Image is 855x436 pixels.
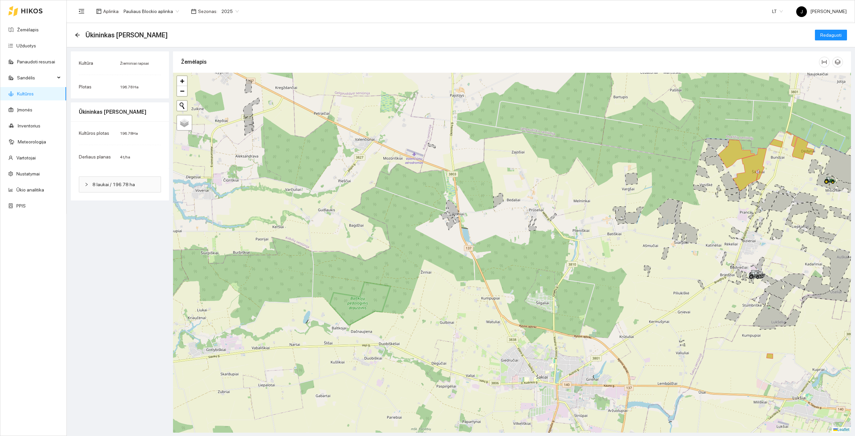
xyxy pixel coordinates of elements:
[96,9,102,14] span: layout
[180,77,184,85] span: +
[177,86,187,96] a: Zoom out
[16,155,36,160] a: Vartotojai
[120,155,130,159] span: 4 t/ha
[221,6,239,16] span: 2025
[17,71,55,84] span: Sandėlis
[17,107,32,112] a: Įmonės
[85,30,168,40] span: Ūkininkas Antanas Blockis
[75,32,80,38] div: Atgal
[93,181,155,188] span: 8 laukai / 196.78 ha
[79,102,161,121] div: Ūkininkas [PERSON_NAME]
[796,9,847,14] span: [PERSON_NAME]
[833,427,849,432] a: Leaflet
[16,203,26,208] a: PPIS
[16,43,36,48] a: Užduotys
[17,91,34,96] a: Kultūros
[16,187,44,192] a: Ūkio analitika
[79,60,93,66] span: Kultūra
[75,5,88,18] button: menu-fold
[177,115,192,130] a: Layers
[819,57,830,67] button: column-width
[16,171,40,176] a: Nustatymai
[84,182,89,186] span: right
[180,87,184,95] span: −
[191,9,196,14] span: calendar
[79,177,161,192] div: 8 laukai / 196.78 ha
[198,8,217,15] span: Sezonas :
[78,8,84,14] span: menu-fold
[181,52,819,71] div: Žemėlapis
[177,76,187,86] a: Zoom in
[120,61,149,66] span: Žieminiai rapsai
[772,6,783,16] span: LT
[75,32,80,38] span: arrow-left
[120,85,139,89] span: 196.78 Ha
[177,101,187,111] button: Initiate a new search
[815,30,847,40] button: Redaguoti
[17,27,39,32] a: Žemėlapis
[801,6,803,17] span: J
[79,130,109,136] span: Kultūros plotas
[120,131,138,136] span: 196.78 Ha
[820,31,842,39] span: Redaguoti
[124,6,179,16] span: Pauliaus Blockio aplinka
[18,123,40,128] a: Inventorius
[79,154,111,159] span: Derliaus planas
[819,59,829,65] span: column-width
[79,84,92,89] span: Plotas
[17,59,55,64] a: Panaudoti resursai
[18,139,46,144] a: Meteorologija
[103,8,120,15] span: Aplinka :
